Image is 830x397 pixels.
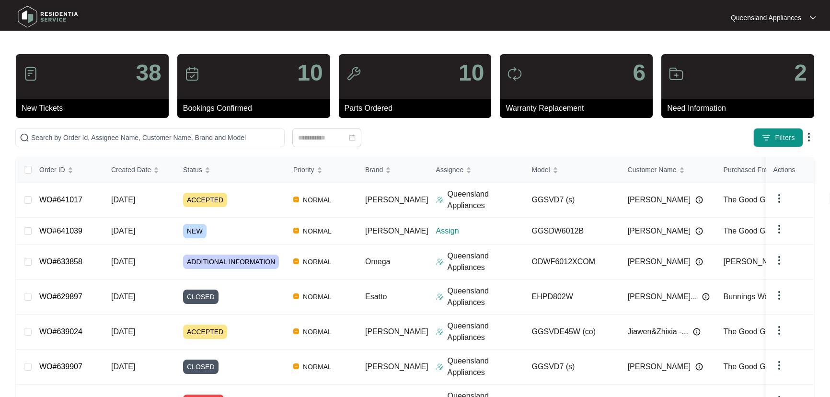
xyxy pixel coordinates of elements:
[628,291,697,303] span: [PERSON_NAME]...
[20,133,29,142] img: search-icon
[436,328,444,336] img: Assigner Icon
[39,227,82,235] a: WO#641039
[183,193,227,207] span: ACCEPTED
[436,293,444,301] img: Assigner Icon
[346,66,361,82] img: icon
[507,66,522,82] img: icon
[773,255,785,266] img: dropdown arrow
[724,292,796,301] span: Bunnings Warehouse
[286,157,357,183] th: Priority
[32,157,104,183] th: Order ID
[293,363,299,369] img: Vercel Logo
[693,328,701,336] img: Info icon
[299,291,335,303] span: NORMAL
[183,224,207,238] span: NEW
[436,196,444,204] img: Assigner Icon
[724,327,778,336] span: The Good Guys
[620,157,716,183] th: Customer Name
[183,255,279,269] span: ADDITIONAL INFORMATION
[183,290,219,304] span: CLOSED
[39,257,82,266] a: WO#633858
[773,223,785,235] img: dropdown arrow
[628,361,691,373] span: [PERSON_NAME]
[175,157,286,183] th: Status
[111,164,151,175] span: Created Date
[428,157,524,183] th: Assignee
[293,258,299,264] img: Vercel Logo
[365,196,428,204] span: [PERSON_NAME]
[365,257,390,266] span: Omega
[111,227,135,235] span: [DATE]
[365,292,387,301] span: Esatto
[23,66,38,82] img: icon
[773,325,785,336] img: dropdown arrow
[365,227,428,235] span: [PERSON_NAME]
[524,350,620,385] td: GGSVD7 (s)
[628,194,691,206] span: [PERSON_NAME]
[773,360,785,371] img: dropdown arrow
[31,132,280,143] input: Search by Order Id, Assignee Name, Customer Name, Brand and Model
[459,61,484,84] p: 10
[724,196,778,204] span: The Good Guys
[111,362,135,371] span: [DATE]
[299,225,335,237] span: NORMAL
[436,363,444,371] img: Assigner Icon
[724,362,778,371] span: The Good Guys
[184,66,200,82] img: icon
[724,227,778,235] span: The Good Guys
[183,164,202,175] span: Status
[299,361,335,373] span: NORMAL
[628,164,677,175] span: Customer Name
[39,327,82,336] a: WO#639024
[365,327,428,336] span: [PERSON_NAME]
[111,292,135,301] span: [DATE]
[761,133,771,142] img: filter icon
[365,362,428,371] span: [PERSON_NAME]
[803,131,815,143] img: dropdown arrow
[695,227,703,235] img: Info icon
[293,197,299,202] img: Vercel Logo
[695,363,703,371] img: Info icon
[669,66,684,82] img: icon
[633,61,646,84] p: 6
[716,157,812,183] th: Purchased From
[532,164,550,175] span: Model
[136,61,161,84] p: 38
[724,164,773,175] span: Purchased From
[293,164,314,175] span: Priority
[773,290,785,301] img: dropdown arrow
[731,13,801,23] p: Queensland Appliances
[524,157,620,183] th: Model
[794,61,807,84] p: 2
[111,196,135,204] span: [DATE]
[628,256,691,268] span: [PERSON_NAME]
[448,285,524,308] p: Queensland Appliances
[702,293,710,301] img: Info icon
[448,188,524,211] p: Queensland Appliances
[524,315,620,350] td: GGSVDE45W (co)
[111,257,135,266] span: [DATE]
[365,164,383,175] span: Brand
[436,225,524,237] p: Assign
[293,293,299,299] img: Vercel Logo
[773,193,785,204] img: dropdown arrow
[695,258,703,266] img: Info icon
[22,103,169,114] p: New Tickets
[628,326,688,338] span: Jiawen&Zhixia -...
[448,320,524,343] p: Queensland Appliances
[39,196,82,204] a: WO#641017
[14,2,81,31] img: residentia service logo
[183,325,227,339] span: ACCEPTED
[724,257,787,266] span: [PERSON_NAME]
[39,292,82,301] a: WO#629897
[628,225,691,237] span: [PERSON_NAME]
[104,157,175,183] th: Created Date
[753,128,803,147] button: filter iconFilters
[524,245,620,280] td: ODWF6012XCOM
[297,61,323,84] p: 10
[39,164,65,175] span: Order ID
[293,328,299,334] img: Vercel Logo
[345,103,492,114] p: Parts Ordered
[775,133,795,143] span: Filters
[524,218,620,245] td: GGSDW6012B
